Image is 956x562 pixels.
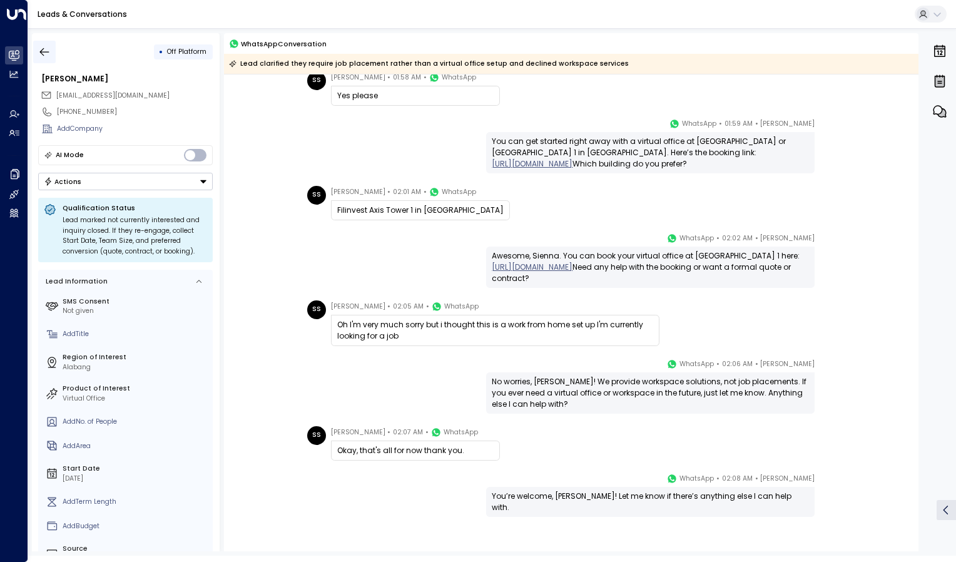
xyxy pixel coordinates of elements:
div: Lead marked not currently interested and inquiry closed. If they re-engage, collect Start Date, T... [63,215,207,257]
div: Yes please [337,90,494,101]
span: [PERSON_NAME] [331,186,385,198]
div: Oh I'm very much sorry but i thought this is a work from home set up I'm currently looking for a job [337,319,653,342]
span: • [755,232,758,245]
span: • [755,118,758,130]
div: AddTitle [63,329,209,339]
a: Leads & Conversations [38,9,127,19]
div: AddArea [63,441,209,451]
div: Okay, that's all for now thank you. [337,445,494,456]
span: [PERSON_NAME] [331,71,385,84]
div: SS [307,300,326,319]
p: Qualification Status [63,203,207,213]
span: WhatsApp [442,186,476,198]
span: • [387,71,390,84]
a: [URL][DOMAIN_NAME] [492,158,572,170]
label: Start Date [63,464,209,474]
div: AddBudget [63,521,209,531]
span: • [716,232,720,245]
div: SS [307,426,326,445]
div: AddCompany [57,124,213,134]
span: [EMAIL_ADDRESS][DOMAIN_NAME] [56,91,170,100]
div: [PERSON_NAME] [41,73,213,84]
img: 4_headshot.jpg [820,358,838,377]
span: WhatsApp [442,71,476,84]
span: siennasantos309@gmail.com [56,91,170,101]
span: • [755,473,758,485]
span: • [387,186,390,198]
span: • [755,358,758,370]
span: 02:08 AM [722,473,753,485]
div: • [159,43,163,60]
div: AI Mode [56,149,84,161]
button: Actions [38,173,213,190]
span: 02:06 AM [722,358,753,370]
div: Not given [63,306,209,316]
label: Product of Interest [63,384,209,394]
img: 4_headshot.jpg [820,232,838,251]
label: SMS Consent [63,297,209,307]
span: • [387,426,390,439]
div: [DATE] [63,474,209,484]
span: WhatsApp [679,473,714,485]
div: SS [307,186,326,205]
span: 01:58 AM [393,71,421,84]
span: [PERSON_NAME] [760,473,815,485]
div: Lead Information [43,277,108,287]
div: Lead clarified they require job placement rather than a virtual office setup and declined workspa... [229,58,629,70]
label: Region of Interest [63,352,209,362]
span: • [716,358,720,370]
a: [URL][DOMAIN_NAME] [492,262,572,273]
span: 01:59 AM [725,118,753,130]
div: Button group with a nested menu [38,173,213,190]
span: [PERSON_NAME] [760,358,815,370]
div: Filinvest Axis Tower 1 in [GEOGRAPHIC_DATA] [337,205,504,216]
span: 02:01 AM [393,186,421,198]
span: [PERSON_NAME] [331,426,385,439]
span: WhatsApp [679,358,714,370]
div: No worries, [PERSON_NAME]! We provide workspace solutions, not job placements. If you ever need a... [492,376,809,410]
div: [PHONE_NUMBER] [57,107,213,117]
span: • [719,118,722,130]
span: • [426,300,429,313]
div: Awesome, Sienna. You can book your virtual office at [GEOGRAPHIC_DATA] 1 here: Need any help with... [492,250,809,284]
span: • [387,300,390,313]
span: 02:07 AM [393,426,423,439]
span: WhatsApp [679,232,714,245]
span: Off Platform [167,47,206,56]
div: SS [307,71,326,90]
span: WhatsApp [444,300,479,313]
div: Actions [44,177,82,186]
div: You’re welcome, [PERSON_NAME]! Let me know if there’s anything else I can help with. [492,491,809,513]
span: [PERSON_NAME] [760,118,815,130]
div: Virtual Office [63,394,209,404]
label: Source [63,544,209,554]
div: AddNo. of People [63,417,209,427]
span: WhatsApp [444,426,478,439]
span: 02:05 AM [393,300,424,313]
span: WhatsApp [682,118,716,130]
span: [PERSON_NAME] [331,300,385,313]
div: AddTerm Length [63,497,209,507]
div: You can get started right away with a virtual office at [GEOGRAPHIC_DATA] or [GEOGRAPHIC_DATA] 1 ... [492,136,809,170]
img: 4_headshot.jpg [820,118,838,136]
span: • [424,71,427,84]
span: • [425,426,429,439]
div: Alabang [63,362,209,372]
span: 02:02 AM [722,232,753,245]
span: WhatsApp Conversation [241,39,327,49]
span: • [716,473,720,485]
span: • [424,186,427,198]
img: 4_headshot.jpg [820,473,838,491]
span: [PERSON_NAME] [760,232,815,245]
